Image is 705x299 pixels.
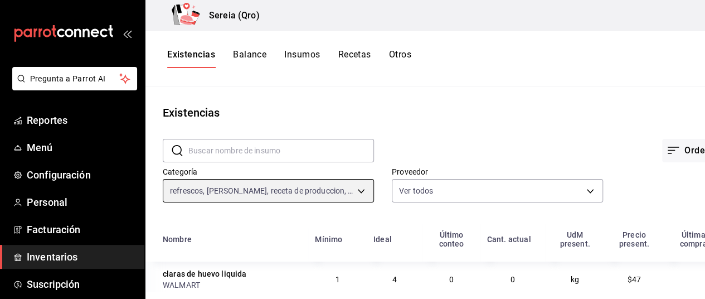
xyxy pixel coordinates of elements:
label: Proveedor [392,168,603,176]
span: $47 [628,275,641,284]
button: open_drawer_menu [123,29,132,38]
span: 1 [336,275,340,284]
button: Otros [389,49,411,68]
button: Balance [233,49,266,68]
span: Reportes [27,113,135,128]
span: 0 [510,275,515,284]
div: Mínimo [315,235,342,244]
span: refrescos, [PERSON_NAME], receta de produccion, bebidas, tortillas y masa, LACTEOS, BEBIDAS, POST... [170,185,353,196]
div: Nombre [163,235,192,244]
span: Inventarios [27,249,135,264]
div: WALMART [163,279,302,291]
div: Cant. actual [487,235,531,244]
label: Categoría [163,168,374,176]
button: Insumos [284,49,320,68]
input: Buscar nombre de insumo [188,139,374,162]
span: Pregunta a Parrot AI [30,73,120,85]
td: kg [545,262,604,297]
div: navigation tabs [167,49,411,68]
div: claras de huevo liquida [163,268,246,279]
span: Menú [27,140,135,155]
a: Pregunta a Parrot AI [8,81,137,93]
h3: Sereia (Qro) [200,9,260,22]
div: Ideal [373,235,392,244]
span: Ver todos [399,185,433,196]
div: UdM present. [552,230,597,248]
span: 0 [449,275,454,284]
button: Pregunta a Parrot AI [12,67,137,90]
span: Personal [27,195,135,210]
button: Existencias [167,49,215,68]
div: Existencias [163,104,220,121]
span: Suscripción [27,277,135,292]
div: Último conteo [429,230,473,248]
button: Recetas [338,49,371,68]
span: Configuración [27,167,135,182]
div: Precio present. [611,230,657,248]
span: 4 [392,275,397,284]
span: Facturación [27,222,135,237]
